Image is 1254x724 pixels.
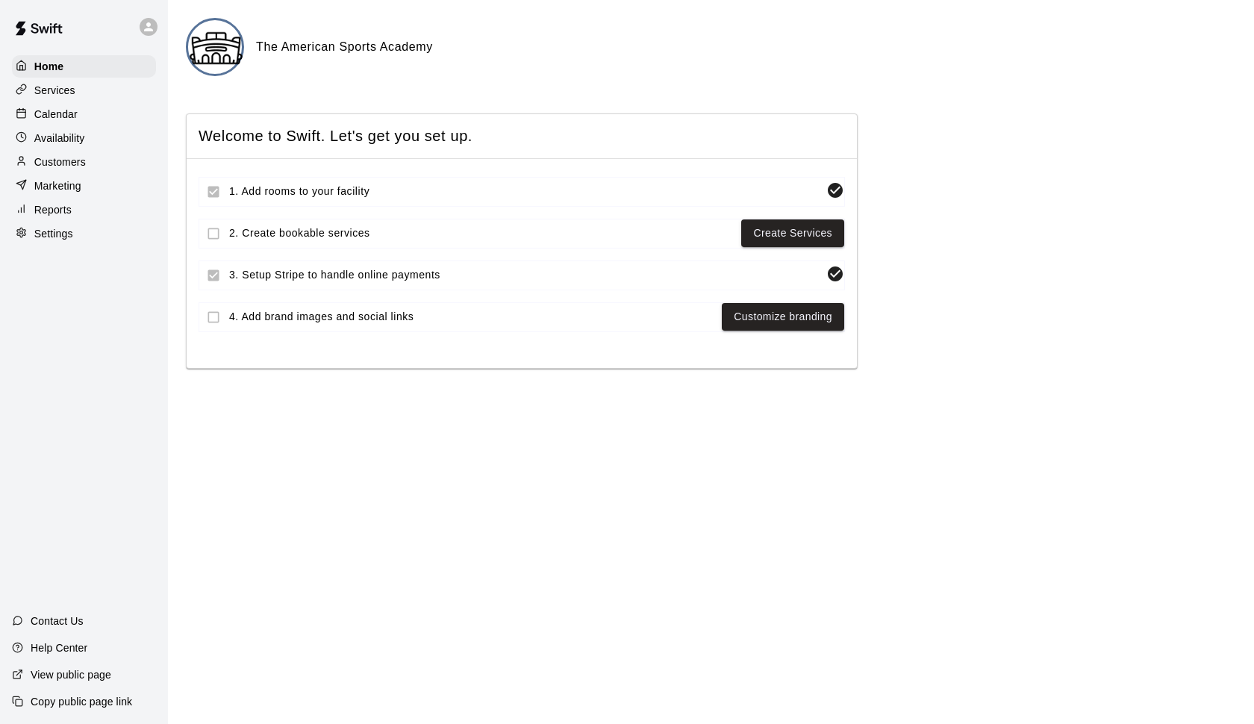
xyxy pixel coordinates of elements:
p: Copy public page link [31,694,132,709]
p: Marketing [34,178,81,193]
img: The American Sports Academy logo [188,20,244,76]
span: 4. Add brand images and social links [229,309,716,325]
p: Help Center [31,640,87,655]
a: Availability [12,127,156,149]
p: View public page [31,667,111,682]
a: Create Services [753,224,832,243]
button: Create Services [741,219,844,247]
a: Calendar [12,103,156,125]
span: 1. Add rooms to your facility [229,184,820,199]
span: Welcome to Swift. Let's get you set up. [199,126,845,146]
p: Reports [34,202,72,217]
h6: The American Sports Academy [256,37,433,57]
a: Reports [12,199,156,221]
a: Customize branding [734,308,832,326]
p: Settings [34,226,73,241]
p: Calendar [34,107,78,122]
p: Contact Us [31,614,84,628]
span: 3. Setup Stripe to handle online payments [229,267,820,283]
p: Availability [34,131,85,146]
a: Settings [12,222,156,245]
span: 2. Create bookable services [229,225,735,241]
a: Home [12,55,156,78]
p: Services [34,83,75,98]
a: Marketing [12,175,156,197]
a: Customers [12,151,156,173]
p: Home [34,59,64,74]
a: Services [12,79,156,102]
p: Customers [34,155,86,169]
button: Customize branding [722,303,844,331]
